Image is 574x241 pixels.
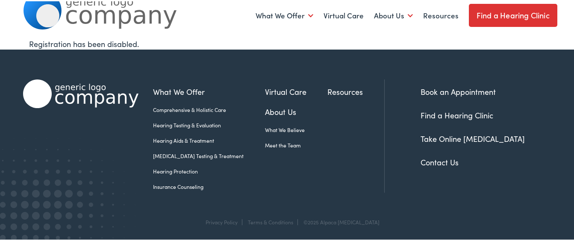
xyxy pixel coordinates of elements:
[469,3,557,26] a: Find a Hearing Clinic
[421,156,459,166] a: Contact Us
[265,140,327,148] a: Meet the Team
[153,135,265,143] a: Hearing Aids & Treatment
[153,105,265,112] a: Comprehensive & Holistic Care
[421,132,525,143] a: Take Online [MEDICAL_DATA]
[153,120,265,128] a: Hearing Testing & Evaluation
[299,218,380,224] div: ©2025 Alpaca [MEDICAL_DATA]
[265,125,327,132] a: What We Believe
[23,78,138,107] img: Alpaca Audiology
[153,166,265,174] a: Hearing Protection
[29,37,551,48] div: Registration has been disabled.
[265,85,327,96] a: Virtual Care
[265,105,327,116] a: About Us
[153,151,265,159] a: [MEDICAL_DATA] Testing & Treatment
[421,85,496,96] a: Book an Appointment
[421,109,493,119] a: Find a Hearing Clinic
[248,217,293,224] a: Terms & Conditions
[327,85,384,96] a: Resources
[153,85,265,96] a: What We Offer
[206,217,238,224] a: Privacy Policy
[153,182,265,189] a: Insurance Counseling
